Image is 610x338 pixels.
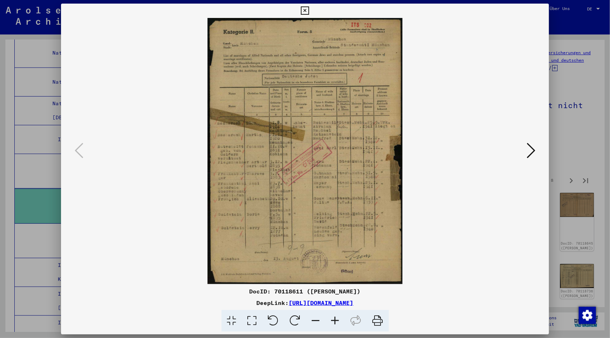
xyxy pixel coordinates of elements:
[61,287,549,296] div: DocID: 70118611 ([PERSON_NAME])
[85,18,525,284] img: 001.jpg
[579,307,596,324] img: Zustimmung ändern
[289,299,354,306] a: [URL][DOMAIN_NAME]
[61,298,549,307] div: DeepLink:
